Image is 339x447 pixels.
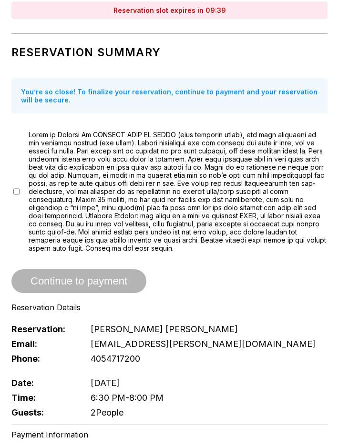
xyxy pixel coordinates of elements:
[11,354,75,364] span: Phone:
[91,407,123,417] span: 2 People
[11,339,75,349] span: Email:
[11,324,75,334] span: Reservation:
[11,46,328,59] h1: Reservation Summary
[91,339,316,349] span: [EMAIL_ADDRESS][PERSON_NAME][DOMAIN_NAME]
[11,407,75,417] span: Guests:
[91,393,164,403] span: 6:30 PM - 8:00 PM
[91,378,120,388] span: [DATE]
[29,131,328,252] span: Lorem ip Dolorsi Am CONSECT ADIP EL SEDDO (eius temporin utlab), etd magn aliquaeni ad min veniam...
[11,1,328,19] div: Reservation slot expires in 09:39
[91,354,140,364] span: 4054717200
[11,378,75,388] span: Date:
[11,303,328,312] div: Reservation Details
[91,324,238,334] span: [PERSON_NAME] [PERSON_NAME]
[11,393,75,403] span: Time:
[11,78,328,113] div: You’re so close! To finalize your reservation, continue to payment and your reservation will be s...
[11,430,328,439] div: Payment Information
